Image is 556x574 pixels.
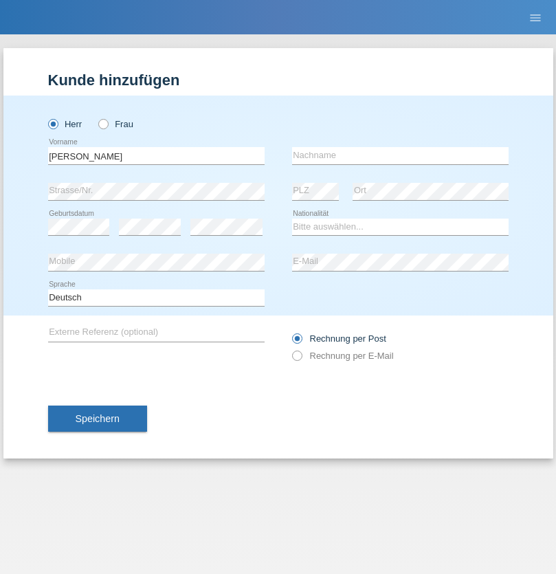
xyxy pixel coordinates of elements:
[292,333,301,351] input: Rechnung per Post
[529,11,542,25] i: menu
[98,119,107,128] input: Frau
[292,351,394,361] label: Rechnung per E-Mail
[48,119,82,129] label: Herr
[292,351,301,368] input: Rechnung per E-Mail
[48,71,509,89] h1: Kunde hinzufügen
[48,406,147,432] button: Speichern
[48,119,57,128] input: Herr
[76,413,120,424] span: Speichern
[522,13,549,21] a: menu
[98,119,133,129] label: Frau
[292,333,386,344] label: Rechnung per Post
